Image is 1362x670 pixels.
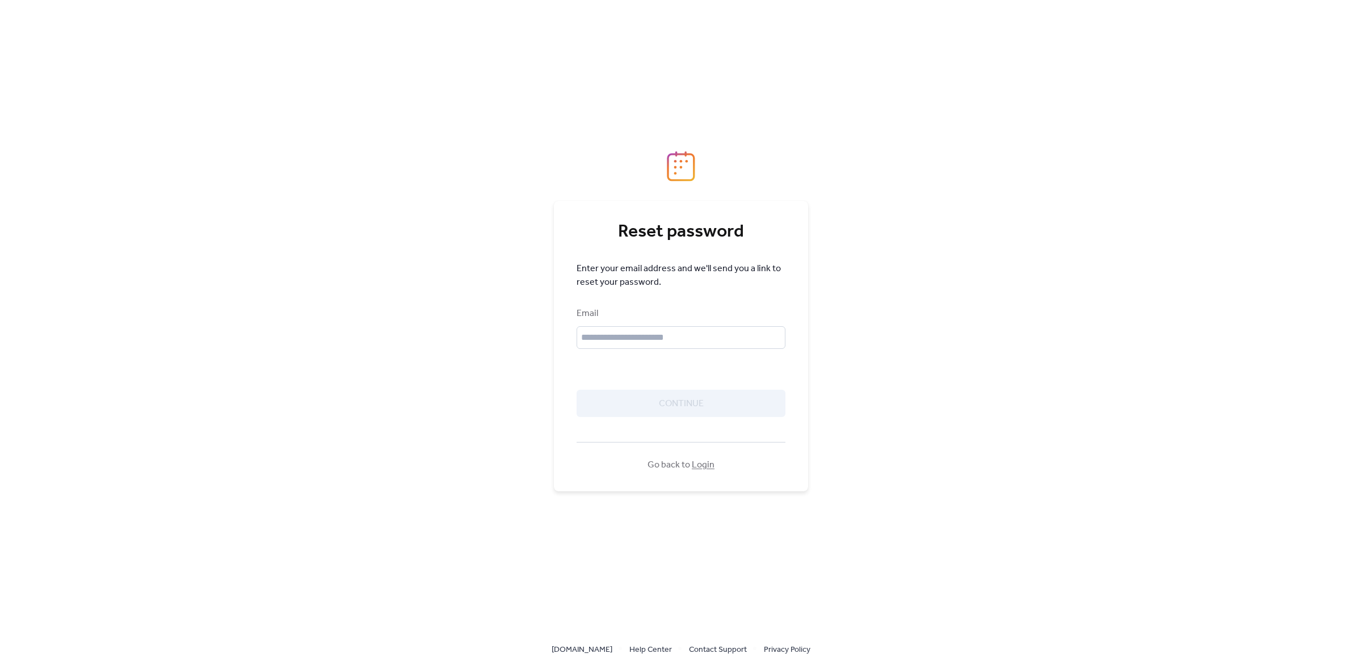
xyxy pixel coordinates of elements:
[689,642,747,656] a: Contact Support
[764,643,810,657] span: Privacy Policy
[692,456,714,474] a: Login
[629,642,672,656] a: Help Center
[577,221,785,243] div: Reset password
[667,151,695,182] img: logo
[764,642,810,656] a: Privacy Policy
[552,643,612,657] span: [DOMAIN_NAME]
[552,642,612,656] a: [DOMAIN_NAME]
[648,458,714,472] span: Go back to
[577,262,785,289] span: Enter your email address and we'll send you a link to reset your password.
[689,643,747,657] span: Contact Support
[629,643,672,657] span: Help Center
[577,307,783,321] div: Email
